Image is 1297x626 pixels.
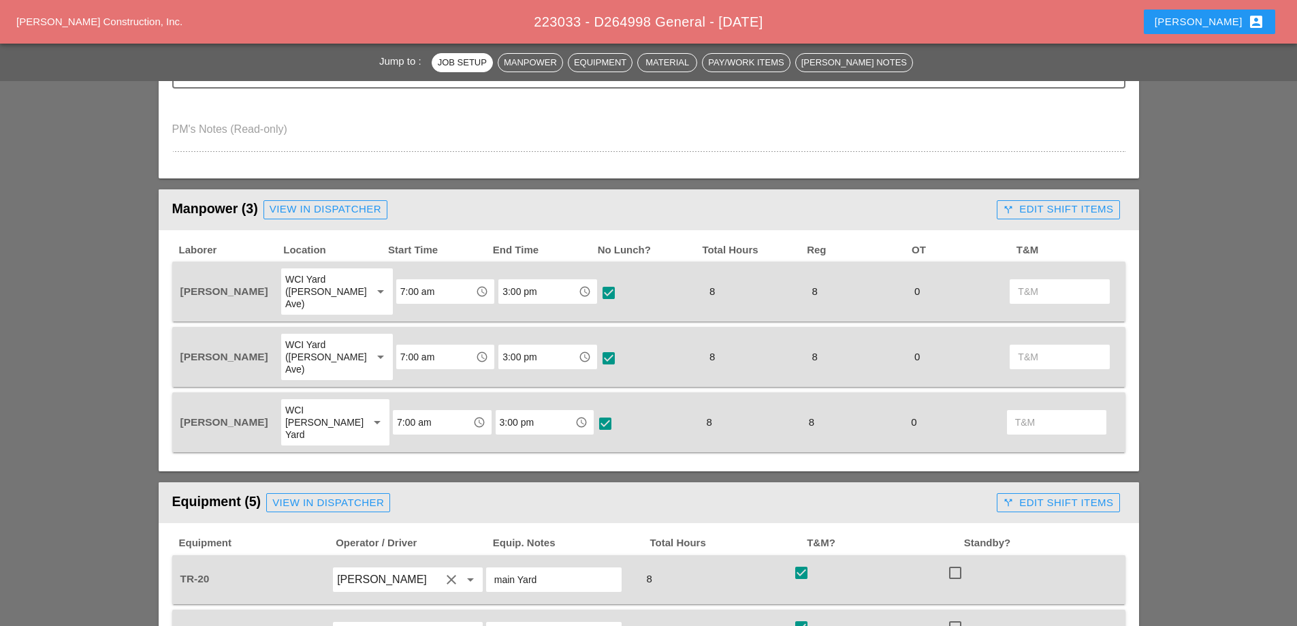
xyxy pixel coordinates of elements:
[701,242,805,258] span: Total Hours
[178,535,335,551] span: Equipment
[369,414,385,431] i: arrow_drop_down
[16,16,182,27] a: [PERSON_NAME] Construction, Inc.
[282,242,387,258] span: Location
[702,53,790,72] button: Pay/Work Items
[704,285,720,297] span: 8
[272,495,384,511] div: View in Dispatcher
[504,56,557,69] div: Manpower
[801,56,907,69] div: [PERSON_NAME] Notes
[806,285,822,297] span: 8
[803,416,820,428] span: 8
[963,535,1120,551] span: Standby?
[909,351,925,362] span: 0
[443,572,460,588] i: clear
[172,196,992,223] div: Manpower (3)
[704,351,720,362] span: 8
[492,242,596,258] span: End Time
[1003,495,1113,511] div: Edit Shift Items
[285,339,361,375] div: WCI Yard ([PERSON_NAME] Ave)
[387,242,492,258] span: Start Time
[270,202,381,217] div: View in Dispatcher
[579,351,591,363] i: access_time
[180,351,268,362] span: [PERSON_NAME]
[575,416,588,428] i: access_time
[1003,497,1014,508] i: call_split
[1155,14,1264,30] div: [PERSON_NAME]
[498,53,563,72] button: Manpower
[494,569,613,591] input: Equip. Notes
[438,56,487,69] div: Job Setup
[285,404,358,441] div: WCI [PERSON_NAME] Yard
[643,56,691,69] div: Material
[1144,10,1275,34] button: [PERSON_NAME]
[805,242,910,258] span: Reg
[263,200,387,219] a: View in Dispatcher
[1248,14,1264,30] i: account_box
[806,351,822,362] span: 8
[180,416,268,428] span: [PERSON_NAME]
[637,53,697,72] button: Material
[180,285,268,297] span: [PERSON_NAME]
[172,119,1125,151] textarea: PM's Notes (Read-only)
[596,242,701,258] span: No Lunch?
[379,55,427,67] span: Jump to :
[1018,346,1101,368] input: T&M
[285,273,361,310] div: WCI Yard ([PERSON_NAME] Ave)
[708,56,784,69] div: Pay/Work Items
[372,283,389,300] i: arrow_drop_down
[906,416,922,428] span: 0
[641,573,657,584] span: 8
[178,242,283,258] span: Laborer
[1003,202,1113,217] div: Edit Shift Items
[795,53,913,72] button: [PERSON_NAME] Notes
[568,53,633,72] button: Equipment
[1015,242,1120,258] span: T&M
[372,349,389,365] i: arrow_drop_down
[334,535,492,551] span: Operator / Driver
[462,572,479,588] i: arrow_drop_down
[473,416,485,428] i: access_time
[997,200,1119,219] button: Edit Shift Items
[337,569,441,591] input: Luis Ceja Rodriguez
[649,535,806,551] span: Total Hours
[172,489,992,516] div: Equipment (5)
[534,14,763,29] span: 223033 - D264998 General - [DATE]
[492,535,649,551] span: Equip. Notes
[701,416,717,428] span: 8
[910,242,1015,258] span: OT
[909,285,925,297] span: 0
[1018,281,1101,302] input: T&M
[1003,204,1014,215] i: call_split
[476,285,488,298] i: access_time
[805,535,963,551] span: T&M?
[579,285,591,298] i: access_time
[997,493,1119,512] button: Edit Shift Items
[266,493,390,512] a: View in Dispatcher
[476,351,488,363] i: access_time
[1015,411,1098,433] input: T&M
[574,56,626,69] div: Equipment
[180,573,210,584] span: TR-20
[432,53,493,72] button: Job Setup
